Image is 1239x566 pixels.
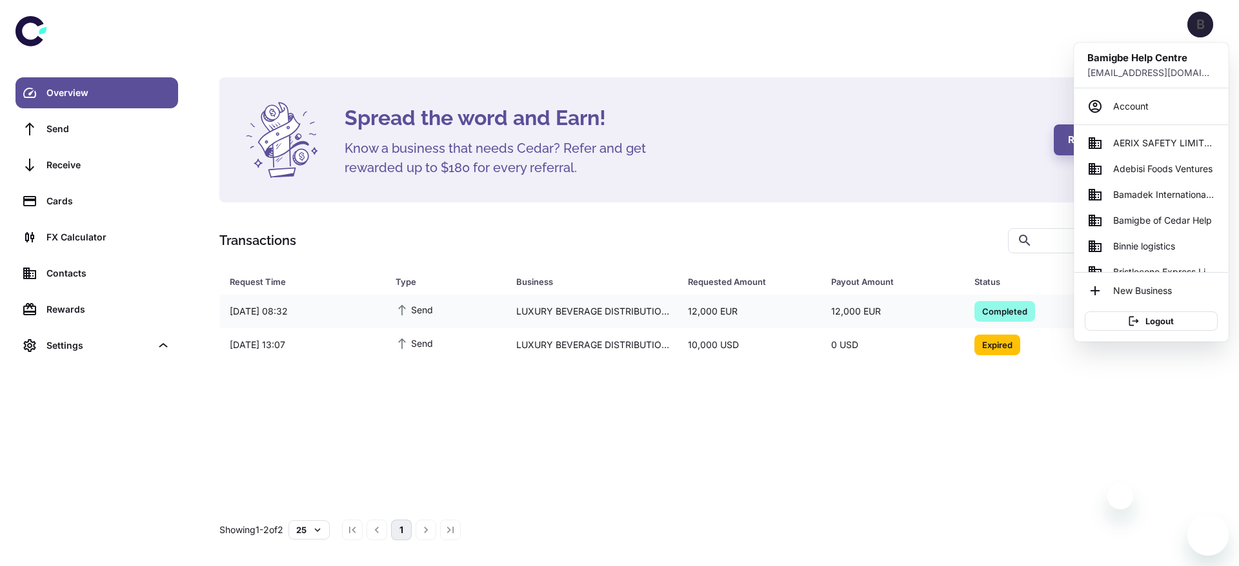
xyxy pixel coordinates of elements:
iframe: Close message [1107,483,1133,509]
a: Account [1080,93,1223,119]
p: [EMAIL_ADDRESS][DOMAIN_NAME] [1087,66,1215,80]
span: Bamigbe of Cedar Help [1113,213,1212,228]
button: Logout [1085,311,1218,331]
iframe: Button to launch messaging window [1187,514,1229,556]
span: AERIX SAFETY LIMITED [1113,136,1215,150]
span: Adebisi Foods Ventures [1113,162,1213,176]
span: Bristlecone Express Limited [1113,265,1215,279]
li: New Business [1080,278,1223,304]
span: Bamadek International Company Nigeria Limited [1113,188,1215,202]
h6: Bamigbe Help Centre [1087,51,1215,66]
span: Binnie logistics [1113,239,1175,253]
